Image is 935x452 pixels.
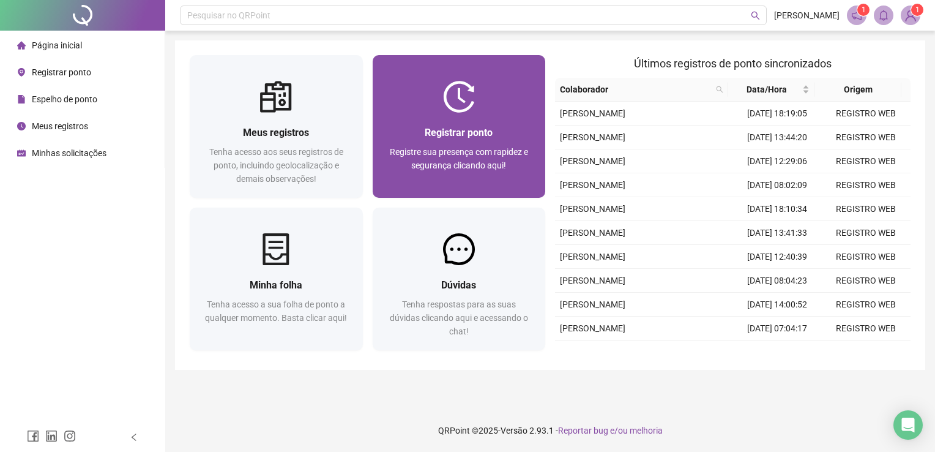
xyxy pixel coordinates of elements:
[27,430,39,442] span: facebook
[560,252,625,262] span: [PERSON_NAME]
[250,279,302,291] span: Minha folha
[728,78,814,102] th: Data/Hora
[822,173,911,197] td: REGISTRO WEB
[911,4,923,16] sup: Atualize o seu contato no menu Meus Dados
[560,156,625,166] span: [PERSON_NAME]
[774,9,840,22] span: [PERSON_NAME]
[390,147,528,170] span: Registre sua presença com rapidez e segurança clicando aqui!
[733,317,822,341] td: [DATE] 07:04:17
[851,10,862,21] span: notification
[501,426,527,435] span: Versão
[441,279,476,291] span: Dúvidas
[32,94,97,104] span: Espelho de ponto
[822,102,911,126] td: REGISTRO WEB
[64,430,76,442] span: instagram
[130,433,138,442] span: left
[814,78,901,102] th: Origem
[716,86,723,93] span: search
[733,102,822,126] td: [DATE] 18:19:05
[32,121,88,131] span: Meus registros
[733,83,800,96] span: Data/Hora
[822,197,911,221] td: REGISTRO WEB
[560,132,625,142] span: [PERSON_NAME]
[373,55,546,198] a: Registrar pontoRegistre sua presença com rapidez e segurança clicando aqui!
[733,221,822,245] td: [DATE] 13:41:33
[733,269,822,293] td: [DATE] 08:04:23
[209,147,343,184] span: Tenha acesso aos seus registros de ponto, incluindo geolocalização e demais observações!
[733,126,822,149] td: [DATE] 13:44:20
[915,6,920,14] span: 1
[560,323,625,333] span: [PERSON_NAME]
[893,410,923,440] div: Open Intercom Messenger
[733,149,822,173] td: [DATE] 12:29:06
[878,10,889,21] span: bell
[822,126,911,149] td: REGISTRO WEB
[901,6,920,24] img: 84078
[425,127,493,138] span: Registrar ponto
[45,430,58,442] span: linkedin
[733,341,822,364] td: [DATE] 14:59:12
[822,341,911,364] td: REGISTRO WEB
[165,409,935,452] footer: QRPoint © 2025 - 2.93.1 -
[17,149,26,157] span: schedule
[822,221,911,245] td: REGISTRO WEB
[17,68,26,77] span: environment
[822,293,911,317] td: REGISTRO WEB
[373,208,546,350] a: DúvidasTenha respostas para as suas dúvidas clicando aqui e acessando o chat!
[17,41,26,50] span: home
[243,127,309,138] span: Meus registros
[17,95,26,104] span: file
[32,40,82,50] span: Página inicial
[190,55,363,198] a: Meus registrosTenha acesso aos seus registros de ponto, incluindo geolocalização e demais observa...
[205,299,347,323] span: Tenha acesso a sua folha de ponto a qualquer momento. Basta clicar aqui!
[560,228,625,238] span: [PERSON_NAME]
[713,80,726,99] span: search
[822,245,911,269] td: REGISTRO WEB
[751,11,760,20] span: search
[822,269,911,293] td: REGISTRO WEB
[32,148,106,158] span: Minhas solicitações
[733,245,822,269] td: [DATE] 12:40:39
[857,4,870,16] sup: 1
[733,293,822,317] td: [DATE] 14:00:52
[560,276,625,285] span: [PERSON_NAME]
[390,299,528,336] span: Tenha respostas para as suas dúvidas clicando aqui e acessando o chat!
[17,122,26,130] span: clock-circle
[32,67,91,77] span: Registrar ponto
[822,149,911,173] td: REGISTRO WEB
[862,6,866,14] span: 1
[560,83,711,96] span: Colaborador
[560,180,625,190] span: [PERSON_NAME]
[560,299,625,309] span: [PERSON_NAME]
[560,204,625,214] span: [PERSON_NAME]
[733,173,822,197] td: [DATE] 08:02:09
[190,208,363,350] a: Minha folhaTenha acesso a sua folha de ponto a qualquer momento. Basta clicar aqui!
[558,426,663,435] span: Reportar bug e/ou melhoria
[733,197,822,221] td: [DATE] 18:10:34
[634,57,832,70] span: Últimos registros de ponto sincronizados
[560,108,625,118] span: [PERSON_NAME]
[822,317,911,341] td: REGISTRO WEB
